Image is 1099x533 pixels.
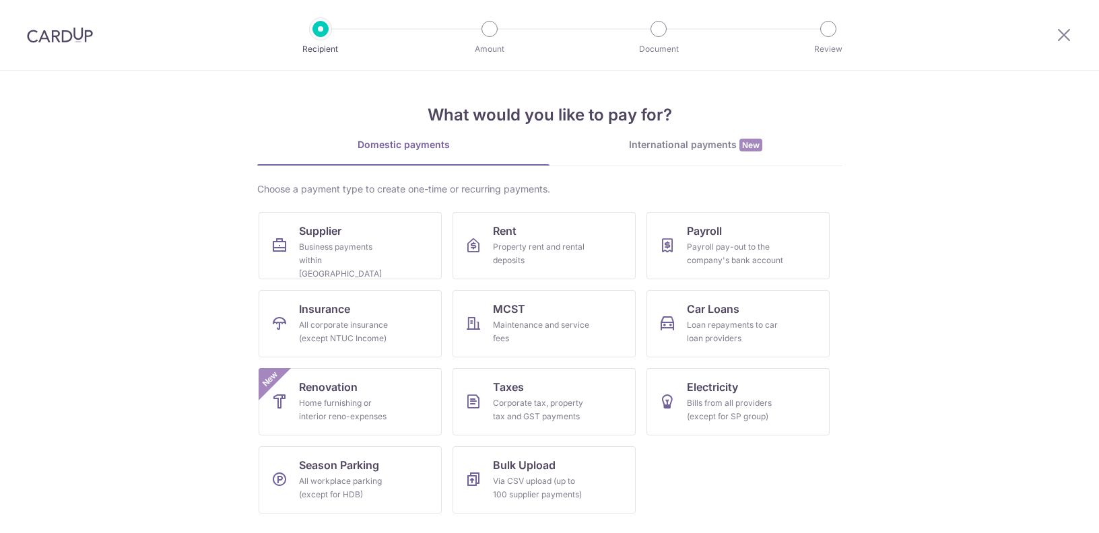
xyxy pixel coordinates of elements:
[778,42,878,56] p: Review
[299,379,358,395] span: Renovation
[271,42,370,56] p: Recipient
[687,318,784,345] div: Loan repayments to car loan providers
[687,396,784,423] div: Bills from all providers (except for SP group)
[299,396,396,423] div: Home furnishing or interior reno-expenses
[493,301,525,317] span: MCST
[549,138,842,152] div: International payments
[259,368,442,435] a: RenovationHome furnishing or interior reno-expensesNew
[299,301,350,317] span: Insurance
[609,42,708,56] p: Document
[27,27,93,43] img: CardUp
[687,240,784,267] div: Payroll pay-out to the company's bank account
[493,396,590,423] div: Corporate tax, property tax and GST payments
[453,212,636,279] a: RentProperty rent and rental deposits
[440,42,539,56] p: Amount
[299,223,341,239] span: Supplier
[493,474,590,501] div: Via CSV upload (up to 100 supplier payments)
[646,368,830,435] a: ElectricityBills from all providers (except for SP group)
[299,474,396,501] div: All workplace parking (except for HDB)
[259,212,442,279] a: SupplierBusiness payments within [GEOGRAPHIC_DATA]
[257,103,842,127] h4: What would you like to pay for?
[646,212,830,279] a: PayrollPayroll pay-out to the company's bank account
[687,223,722,239] span: Payroll
[299,240,396,281] div: Business payments within [GEOGRAPHIC_DATA]
[493,240,590,267] div: Property rent and rental deposits
[259,368,281,390] span: New
[257,182,842,196] div: Choose a payment type to create one-time or recurring payments.
[739,139,762,151] span: New
[493,318,590,345] div: Maintenance and service fees
[1013,493,1086,526] iframe: Opens a widget where you can find more information
[259,446,442,513] a: Season ParkingAll workplace parking (except for HDB)
[299,457,379,473] span: Season Parking
[257,138,549,151] div: Domestic payments
[493,457,556,473] span: Bulk Upload
[299,318,396,345] div: All corporate insurance (except NTUC Income)
[687,379,738,395] span: Electricity
[646,290,830,357] a: Car LoansLoan repayments to car loan providers
[453,368,636,435] a: TaxesCorporate tax, property tax and GST payments
[493,379,524,395] span: Taxes
[493,223,517,239] span: Rent
[453,446,636,513] a: Bulk UploadVia CSV upload (up to 100 supplier payments)
[687,301,739,317] span: Car Loans
[453,290,636,357] a: MCSTMaintenance and service fees
[259,290,442,357] a: InsuranceAll corporate insurance (except NTUC Income)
